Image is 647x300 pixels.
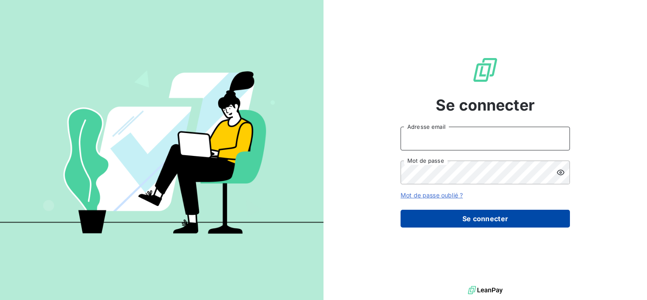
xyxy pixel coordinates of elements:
span: Se connecter [436,94,535,117]
a: Mot de passe oublié ? [401,192,463,199]
img: Logo LeanPay [472,56,499,83]
button: Se connecter [401,210,570,228]
img: logo [468,284,503,297]
input: placeholder [401,127,570,150]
